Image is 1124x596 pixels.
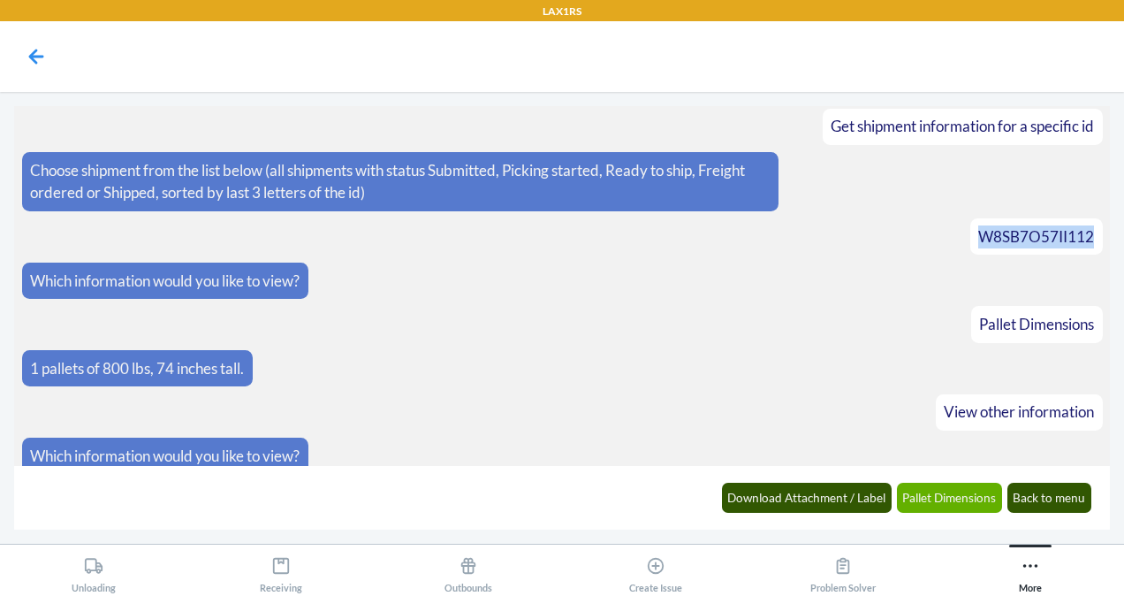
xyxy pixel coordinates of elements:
span: W8SB7O57II112 [978,227,1094,246]
button: Receiving [187,545,375,593]
button: Problem Solver [749,545,937,593]
div: Outbounds [444,549,492,593]
button: Outbounds [375,545,562,593]
button: Create Issue [562,545,749,593]
div: Receiving [260,549,302,593]
div: Problem Solver [810,549,876,593]
span: Get shipment information for a specific id [831,117,1094,135]
div: More [1019,549,1042,593]
div: Create Issue [629,549,682,593]
p: Choose shipment from the list below (all shipments with status Submitted, Picking started, Ready ... [30,159,770,204]
div: Unloading [72,549,116,593]
span: View other information [944,402,1094,421]
button: Pallet Dimensions [897,483,1003,513]
p: Which information would you like to view? [30,445,300,468]
button: More [937,545,1124,593]
p: LAX1RS [543,4,581,19]
button: Back to menu [1007,483,1092,513]
p: 1 pallets of 800 lbs, 74 inches tall. [30,357,244,380]
button: Download Attachment / Label [722,483,892,513]
p: Which information would you like to view? [30,270,300,293]
span: Pallet Dimensions [979,315,1094,333]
